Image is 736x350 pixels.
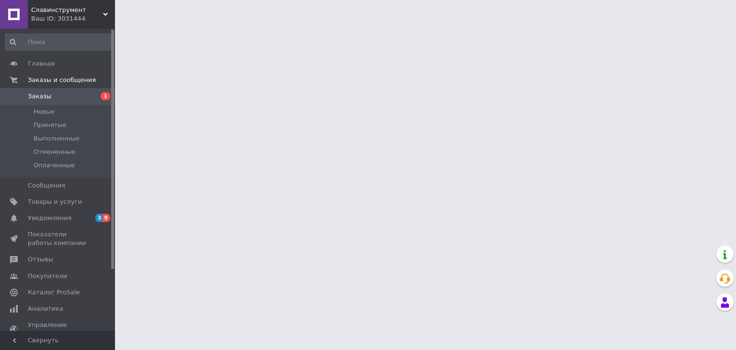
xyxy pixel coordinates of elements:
[34,107,55,116] span: Новые
[28,181,65,190] span: Сообщения
[28,59,55,68] span: Главная
[31,14,115,23] div: Ваш ID: 3031444
[28,214,71,222] span: Уведомления
[28,288,80,297] span: Каталог ProSale
[28,304,63,313] span: Аналитика
[34,121,67,129] span: Принятые
[28,198,82,206] span: Товары и услуги
[103,214,110,222] span: 9
[95,214,103,222] span: 3
[101,92,110,100] span: 1
[28,92,51,101] span: Заказы
[34,148,75,156] span: Отмененные
[28,255,53,264] span: Отзывы
[34,134,80,143] span: Выполненные
[28,272,67,280] span: Покупатели
[28,76,96,84] span: Заказы и сообщения
[34,161,75,170] span: Оплаченные
[5,34,113,51] input: Поиск
[28,230,89,247] span: Показатели работы компании
[31,6,103,14] span: Славинструмент
[28,321,89,338] span: Управление сайтом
